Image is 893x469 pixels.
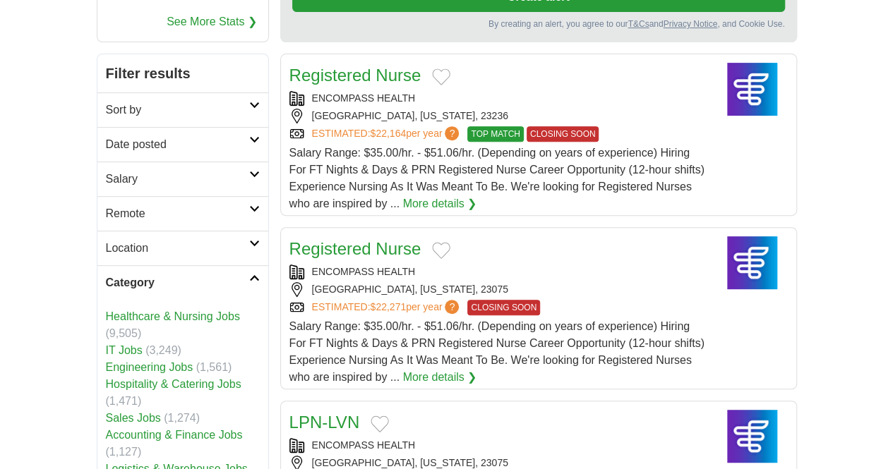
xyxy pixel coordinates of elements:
span: ? [445,300,459,314]
span: (1,127) [106,446,142,458]
a: Category [97,265,268,300]
div: By creating an alert, you agree to our and , and Cookie Use. [292,18,785,30]
button: Add to favorite jobs [371,415,389,432]
a: Privacy Notice [663,19,717,29]
span: (1,274) [164,412,200,424]
img: Encompass Health logo [717,236,788,289]
button: Add to favorite jobs [432,242,450,259]
a: ESTIMATED:$22,271per year? [312,300,462,315]
a: ENCOMPASS HEALTH [312,439,416,451]
h2: Location [106,240,249,257]
a: Remote [97,196,268,231]
button: Add to favorite jobs [432,68,450,85]
a: Sort by [97,92,268,127]
h2: Filter results [97,54,268,92]
span: $22,271 [370,301,406,312]
a: Healthcare & Nursing Jobs [106,310,240,322]
span: CLOSING SOON [467,300,540,315]
a: LPN-LVN [289,413,360,432]
img: Encompass Health logo [717,63,788,116]
span: Salary Range: $35.00/hr. - $51.06/hr. (Depending on years of experience) Hiring For FT Nights & D... [289,147,705,209]
a: IT Jobs [106,344,143,356]
h2: Salary [106,171,249,188]
a: Sales Jobs [106,412,161,424]
a: Hospitality & Catering Jobs [106,378,241,390]
a: Location [97,231,268,265]
span: TOP MATCH [467,126,523,142]
a: See More Stats ❯ [167,13,257,30]
span: CLOSING SOON [527,126,599,142]
span: (3,249) [145,344,181,356]
a: Registered Nurse [289,66,421,85]
a: T&Cs [628,19,649,29]
a: ENCOMPASS HEALTH [312,92,416,104]
a: Registered Nurse [289,239,421,258]
a: ENCOMPASS HEALTH [312,266,416,277]
a: Date posted [97,127,268,162]
span: (1,561) [196,361,232,373]
a: Engineering Jobs [106,361,193,373]
h2: Sort by [106,102,249,118]
a: More details ❯ [402,369,477,386]
a: Accounting & Finance Jobs [106,429,243,441]
span: Salary Range: $35.00/hr. - $51.06/hr. (Depending on years of experience) Hiring For FT Nights & D... [289,320,705,383]
h2: Category [106,274,249,291]
span: ? [445,126,459,140]
div: [GEOGRAPHIC_DATA], [US_STATE], 23075 [289,282,706,297]
a: More details ❯ [402,195,477,212]
h2: Date posted [106,136,249,153]
span: (1,471) [106,395,142,407]
a: ESTIMATED:$22,164per year? [312,126,462,142]
div: [GEOGRAPHIC_DATA], [US_STATE], 23236 [289,109,706,123]
span: $22,164 [370,128,406,139]
span: (9,505) [106,327,142,339]
img: Encompass Health logo [717,410,788,463]
a: Salary [97,162,268,196]
h2: Remote [106,205,249,222]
